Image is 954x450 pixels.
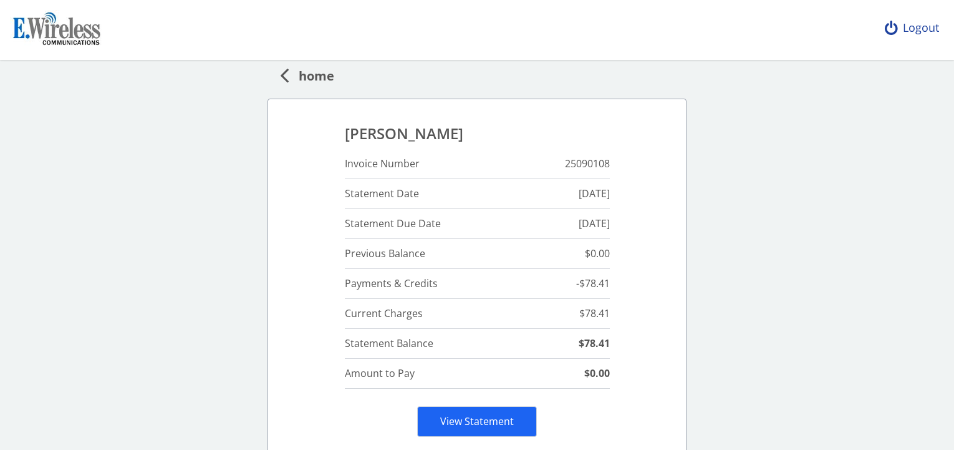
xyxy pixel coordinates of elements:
[345,299,521,329] td: Current Charges
[521,209,610,239] td: [DATE]
[521,179,610,209] td: [DATE]
[521,329,610,359] td: $78.41
[521,269,610,299] td: -$78.41
[521,239,610,269] td: $0.00
[345,239,521,269] td: Previous Balance
[521,299,610,329] td: $78.41
[345,359,521,389] td: Amount to Pay
[345,209,521,239] td: Statement Due Date
[289,62,334,86] span: home
[345,269,521,299] td: Payments & Credits
[345,179,521,209] td: Statement Date
[440,414,514,428] a: View Statement
[345,329,521,359] td: Statement Balance
[345,149,521,179] td: Invoice Number
[521,149,610,179] td: 25090108
[417,406,537,437] div: View Statement
[521,359,610,389] td: $0.00
[345,119,610,149] td: [PERSON_NAME]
